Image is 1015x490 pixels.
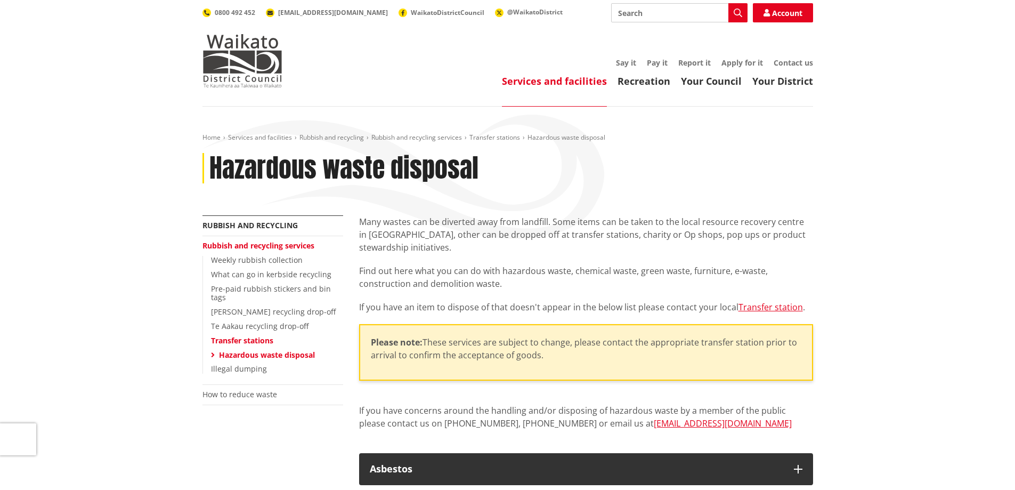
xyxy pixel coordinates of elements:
a: @WaikatoDistrict [495,7,563,17]
h1: Hazardous waste disposal [209,153,478,184]
a: Rubbish and recycling services [202,240,314,251]
a: Apply for it [721,58,763,68]
a: Hazardous waste disposal [219,350,315,360]
a: WaikatoDistrictCouncil [399,8,484,17]
a: [PERSON_NAME] recycling drop-off [211,307,336,317]
button: Asbestos [359,453,813,485]
a: Te Aakau recycling drop-off [211,321,308,331]
a: Contact us [774,58,813,68]
div: Asbestos [370,464,783,475]
a: Report it [678,58,711,68]
input: Search input [611,3,748,22]
a: Services and facilities [502,75,607,87]
a: Rubbish and recycling [299,133,364,142]
span: WaikatoDistrictCouncil [411,8,484,17]
a: Services and facilities [228,133,292,142]
a: Account [753,3,813,22]
strong: Please note: [371,336,423,348]
a: Rubbish and recycling services [371,133,462,142]
a: Pre-paid rubbish stickers and bin tags [211,284,331,303]
p: Find out here what you can do with hazardous waste, chemical waste, green waste, furniture, e-was... [359,264,813,290]
a: Home [202,133,221,142]
a: Your District [752,75,813,87]
span: 0800 492 452 [215,8,255,17]
a: How to reduce waste [202,389,277,399]
a: Rubbish and recycling [202,220,298,230]
a: Transfer stations [469,133,520,142]
a: Transfer station [738,301,803,313]
a: Pay it [647,58,668,68]
img: Waikato District Council - Te Kaunihera aa Takiwaa o Waikato [202,34,282,87]
nav: breadcrumb [202,133,813,142]
span: [EMAIL_ADDRESS][DOMAIN_NAME] [278,8,388,17]
a: Transfer stations [211,335,273,346]
a: [EMAIL_ADDRESS][DOMAIN_NAME] [266,8,388,17]
span: These services are subject to change, please contact the appropriate transfer station prior to ar... [371,336,797,361]
p: If you have concerns around the handling and/or disposing of hazardous waste by a member of the p... [359,404,813,443]
a: Say it [616,58,636,68]
a: What can go in kerbside recycling [211,269,331,279]
a: Recreation [618,75,670,87]
p: ​ [371,336,801,362]
span: @WaikatoDistrict [507,7,563,17]
span: Hazardous waste disposal [527,133,605,142]
a: Illegal dumping [211,364,267,374]
a: 0800 492 452 [202,8,255,17]
a: Weekly rubbish collection [211,255,303,265]
a: [EMAIL_ADDRESS][DOMAIN_NAME] [654,417,792,429]
a: Your Council [681,75,742,87]
p: Many wastes can be diverted away from landfill. Some items can be taken to the local resource rec... [359,215,813,254]
p: If you have an item to dispose of that doesn't appear in the below list please contact your local . [359,301,813,314]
